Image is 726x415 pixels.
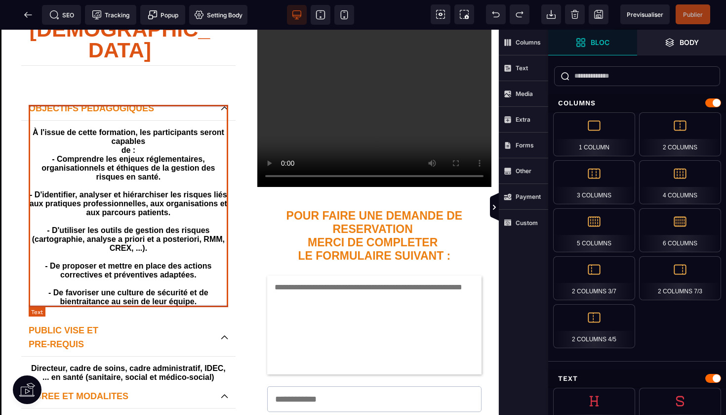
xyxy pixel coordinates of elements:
[29,332,228,355] text: Directeur, cadre de soins, cadre administratif, IDEC, ... en santé (sanitaire, social et médico-s...
[683,11,703,18] span: Publier
[553,160,635,204] div: 3 Columns
[29,96,228,288] text: À l'issue de cette formation, les participants seront capables de : - Comprendre les enjeux régle...
[516,141,534,149] strong: Forms
[194,10,242,20] span: Setting Body
[148,10,178,20] span: Popup
[454,4,474,24] span: Screenshot
[591,39,609,46] strong: Bloc
[553,256,635,300] div: 2 Columns 3/7
[29,294,211,322] p: PUBLIC VISE ET PRE-REQUIS
[516,90,533,97] strong: Media
[29,360,211,373] p: DUREE ET MODALITES
[680,39,699,46] strong: Body
[620,4,670,24] span: Preview
[516,167,531,175] strong: Other
[639,112,721,156] div: 2 Columns
[639,208,721,252] div: 6 Columns
[548,30,637,55] span: Open Blocks
[639,160,721,204] div: 4 Columns
[24,384,233,398] text: 1 journée en présentiel (7h) sur site ou en distanciel
[516,64,528,72] strong: Text
[29,72,211,86] p: OBJECTIFS PEDAGOGIQUES
[627,11,663,18] span: Previsualiser
[92,10,129,20] span: Tracking
[548,369,726,388] div: Text
[49,10,74,20] span: SEO
[553,112,635,156] div: 1 Column
[639,256,721,300] div: 2 Columns 7/3
[548,94,726,112] div: Columns
[516,193,541,200] strong: Payment
[553,208,635,252] div: 5 Columns
[516,219,538,227] strong: Custom
[516,116,530,123] strong: Extra
[431,4,450,24] span: View components
[286,180,466,232] b: POUR FAIRE UNE DEMANDE DE RESERVATION MERCI DE COMPLETER LE FORMULAIRE SUIVANT :
[516,39,541,46] strong: Columns
[553,304,635,348] div: 2 Columns 4/5
[637,30,726,55] span: Open Layer Manager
